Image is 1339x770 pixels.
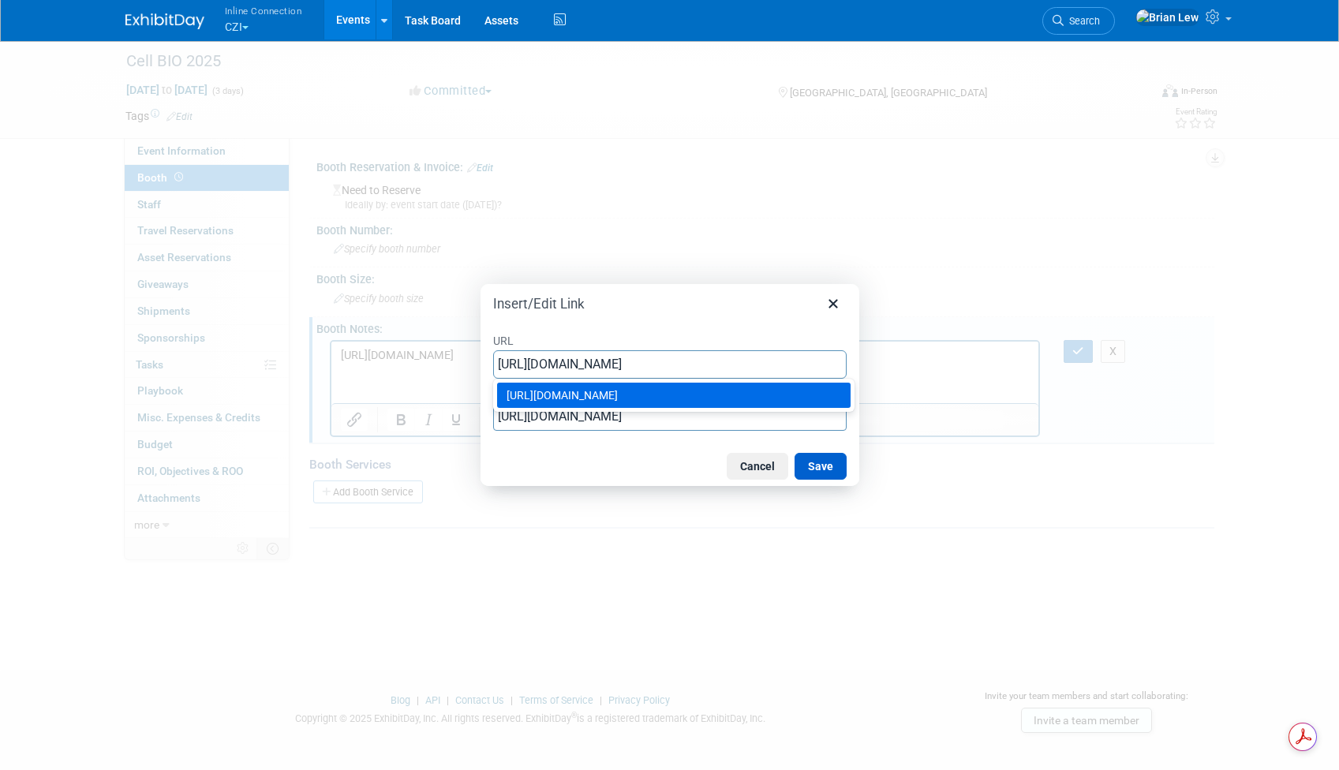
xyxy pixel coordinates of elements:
div: Insert/Edit Link [481,284,859,486]
p: [URL][DOMAIN_NAME] [9,6,699,22]
div: https://events.jspargo.com/CellBio25/Public/Enter.aspx [497,383,851,408]
a: Search [1042,7,1115,35]
div: [URL][DOMAIN_NAME] [507,386,844,405]
span: Inline Connection [225,2,302,19]
button: Save [795,453,847,480]
button: Cancel [727,453,788,480]
body: Rich Text Area. Press ALT-0 for help. [9,6,700,22]
label: URL [493,330,847,350]
span: Search [1064,15,1100,27]
h1: Insert/Edit Link [493,295,585,312]
img: Brian Lew [1135,9,1199,26]
img: ExhibitDay [125,13,204,29]
button: Close [820,290,847,317]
